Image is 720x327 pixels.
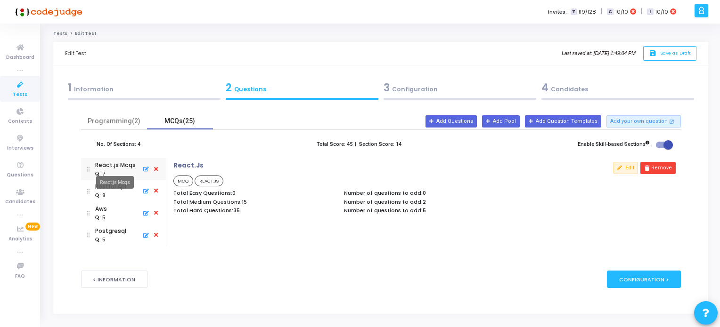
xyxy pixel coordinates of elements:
[53,31,67,36] a: Tests
[97,141,140,149] label: No. Of Sections: 4
[640,162,676,174] button: Remove
[384,80,536,96] div: Configuration
[381,77,539,103] a: 3Configuration
[423,207,426,214] span: 5
[95,192,106,199] div: : 8
[8,235,32,243] span: Analytics
[355,141,356,147] b: |
[647,8,653,16] span: I
[53,31,708,37] nav: breadcrumb
[173,207,335,214] p: Total Hard Questions:
[95,161,136,169] div: React.js Mcqs
[87,116,141,126] div: Programming(2)
[482,115,520,128] button: Add Pool
[81,271,148,288] button: < Information
[7,144,33,152] span: Interviews
[95,237,106,244] div: : 5
[607,8,613,16] span: C
[6,54,34,62] span: Dashboard
[226,80,232,95] span: 2
[233,207,240,214] span: 35
[607,271,681,288] div: Configuration >
[173,162,204,169] p: React.Js
[65,77,223,103] a: 1Information
[317,141,352,149] label: Total Score: 45
[344,207,505,214] p: Number of questions to add:
[173,199,335,205] p: Total Medium Questions:
[606,115,681,128] button: Add your own question
[344,199,505,205] p: Number of questions to add:
[601,7,602,16] span: |
[95,215,106,222] div: : 5
[423,189,426,197] span: 0
[12,2,82,21] img: logo
[425,115,477,128] button: Add Questions
[660,50,691,56] span: Save as Draft
[562,51,636,56] i: Last saved at: [DATE] 1:49:04 PM
[65,42,86,65] div: Edit Test
[579,8,596,16] span: 119/128
[226,80,378,96] div: Questions
[641,7,642,16] span: |
[25,223,40,231] span: New
[359,141,401,149] label: Section Score: 14
[525,115,601,128] button: Add Question Templates
[153,116,207,126] div: MCQs(25)
[68,80,72,95] span: 1
[223,77,381,103] a: 2Questions
[173,190,335,196] p: Total Easy Questions:
[643,46,696,61] button: saveSave as Draft
[614,162,638,174] button: Edit
[541,80,548,95] span: 4
[95,205,111,213] div: Aws
[423,198,426,206] span: 2
[344,190,505,196] p: Number of questions to add:
[7,171,33,179] span: Questions
[655,8,668,16] span: 10/10
[68,80,221,96] div: Information
[87,158,90,180] img: drag icon
[95,227,126,235] div: Postgresql
[541,80,694,96] div: Candidates
[75,31,96,36] span: Edit Test
[87,180,90,202] img: drag icon
[615,8,628,16] span: 10/10
[5,198,35,206] span: Candidates
[96,176,134,189] div: React.js Mcqs
[232,189,236,197] span: 0
[578,141,651,149] label: Enable Skill-based Sections :
[548,8,567,16] label: Invites:
[87,202,90,224] img: drag icon
[539,77,696,103] a: 4Candidates
[13,91,27,99] span: Tests
[15,272,25,280] span: FAQ
[571,8,577,16] span: T
[384,80,390,95] span: 3
[8,118,32,126] span: Contests
[173,175,194,186] span: MCQ
[669,118,674,125] mat-icon: open_in_new
[195,175,223,186] span: REACT.JS
[649,49,659,57] i: save
[87,224,90,246] img: drag icon
[242,198,247,206] span: 15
